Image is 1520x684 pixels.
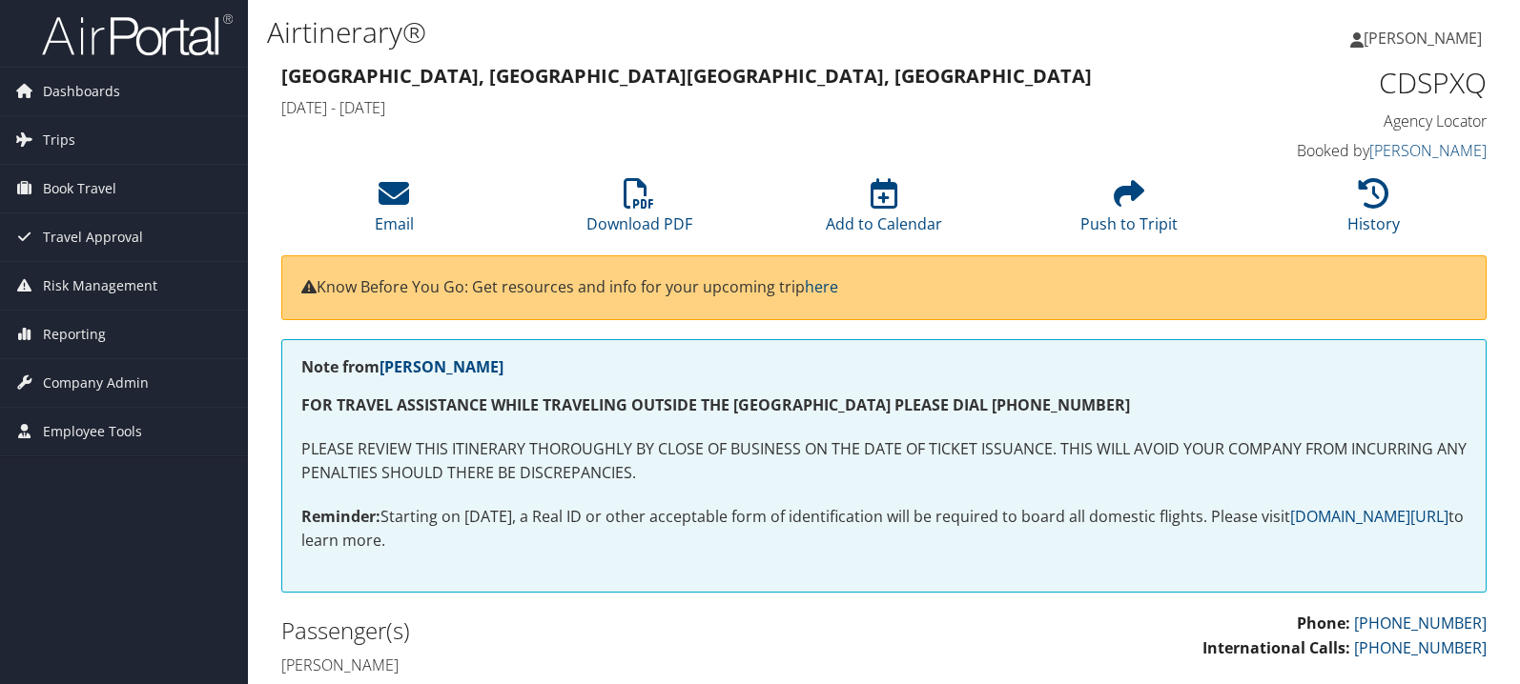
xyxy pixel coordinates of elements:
a: [DOMAIN_NAME][URL] [1290,506,1448,527]
h1: CDSPXQ [1207,63,1488,103]
h4: [PERSON_NAME] [281,654,870,675]
strong: Phone: [1297,613,1350,634]
a: [PERSON_NAME] [380,356,503,377]
span: Book Travel [43,165,116,212]
a: [PHONE_NUMBER] [1354,637,1487,658]
span: Risk Management [43,262,157,310]
a: [PERSON_NAME] [1350,10,1501,67]
a: Add to Calendar [826,189,942,234]
span: Employee Tools [43,408,142,455]
a: History [1347,189,1400,234]
span: Dashboards [43,68,120,115]
a: Push to Tripit [1080,189,1178,234]
span: Travel Approval [43,213,143,261]
h1: Airtinerary® [267,12,1090,52]
h4: [DATE] - [DATE] [281,97,1179,118]
strong: Reminder: [301,506,380,527]
h4: Booked by [1207,140,1488,161]
h4: Agency Locator [1207,111,1488,131]
strong: FOR TRAVEL ASSISTANCE WHILE TRAVELING OUTSIDE THE [GEOGRAPHIC_DATA] PLEASE DIAL [PHONE_NUMBER] [301,394,1130,415]
h2: Passenger(s) [281,614,870,647]
a: Email [375,189,414,234]
span: [PERSON_NAME] [1364,28,1482,49]
img: airportal-logo.png [42,12,233,57]
span: Company Admin [43,359,149,407]
p: Starting on [DATE], a Real ID or other acceptable form of identification will be required to boar... [301,505,1467,553]
span: Trips [43,116,75,164]
a: [PHONE_NUMBER] [1354,613,1487,634]
p: Know Before You Go: Get resources and info for your upcoming trip [301,275,1467,300]
span: Reporting [43,311,106,358]
strong: International Calls: [1202,637,1350,658]
a: here [805,276,838,297]
strong: [GEOGRAPHIC_DATA], [GEOGRAPHIC_DATA] [GEOGRAPHIC_DATA], [GEOGRAPHIC_DATA] [281,63,1092,89]
strong: Note from [301,356,503,377]
a: [PERSON_NAME] [1369,140,1487,161]
p: PLEASE REVIEW THIS ITINERARY THOROUGHLY BY CLOSE OF BUSINESS ON THE DATE OF TICKET ISSUANCE. THIS... [301,437,1467,486]
a: Download PDF [586,189,692,234]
